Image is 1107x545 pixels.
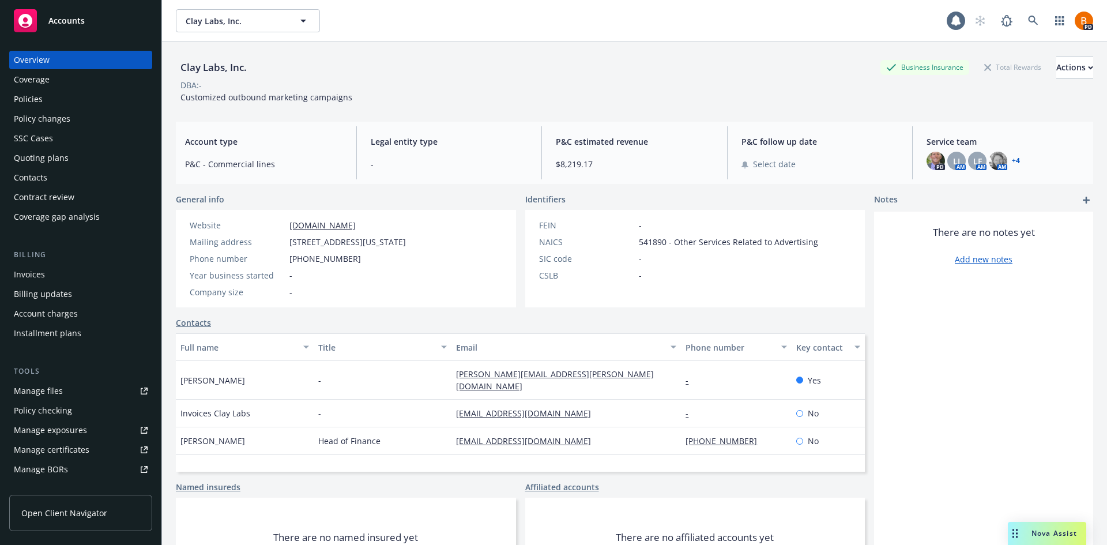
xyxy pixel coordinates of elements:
[180,374,245,386] span: [PERSON_NAME]
[14,129,53,148] div: SSC Cases
[190,219,285,231] div: Website
[978,60,1047,74] div: Total Rewards
[289,269,292,281] span: -
[14,460,68,479] div: Manage BORs
[14,382,63,400] div: Manage files
[1022,9,1045,32] a: Search
[371,136,528,148] span: Legal entity type
[9,265,152,284] a: Invoices
[456,435,600,446] a: [EMAIL_ADDRESS][DOMAIN_NAME]
[874,193,898,207] span: Notes
[456,408,600,419] a: [EMAIL_ADDRESS][DOMAIN_NAME]
[180,341,296,354] div: Full name
[14,421,87,439] div: Manage exposures
[14,90,43,108] div: Policies
[539,236,634,248] div: NAICS
[371,158,528,170] span: -
[1031,528,1077,538] span: Nova Assist
[456,369,654,392] a: [PERSON_NAME][EMAIL_ADDRESS][PERSON_NAME][DOMAIN_NAME]
[686,435,766,446] a: [PHONE_NUMBER]
[318,341,434,354] div: Title
[808,374,821,386] span: Yes
[955,253,1012,265] a: Add new notes
[318,435,381,447] span: Head of Finance
[808,407,819,419] span: No
[9,460,152,479] a: Manage BORs
[14,285,72,303] div: Billing updates
[9,110,152,128] a: Policy changes
[185,158,342,170] span: P&C - Commercial lines
[1008,522,1022,545] div: Drag to move
[9,480,152,498] a: Summary of insurance
[9,129,152,148] a: SSC Cases
[933,225,1035,239] span: There are no notes yet
[539,269,634,281] div: CSLB
[14,110,70,128] div: Policy changes
[9,188,152,206] a: Contract review
[314,333,451,361] button: Title
[995,9,1018,32] a: Report a Bug
[973,155,982,167] span: LF
[556,136,713,148] span: P&C estimated revenue
[180,407,250,419] span: Invoices Clay Labs
[9,401,152,420] a: Policy checking
[1012,157,1020,164] a: +4
[639,253,642,265] span: -
[14,149,69,167] div: Quoting plans
[9,149,152,167] a: Quoting plans
[9,324,152,343] a: Installment plans
[14,168,47,187] div: Contacts
[14,265,45,284] div: Invoices
[176,193,224,205] span: General info
[681,333,791,361] button: Phone number
[792,333,865,361] button: Key contact
[185,136,342,148] span: Account type
[180,92,352,103] span: Customized outbound marketing campaigns
[969,9,992,32] a: Start snowing
[186,15,285,27] span: Clay Labs, Inc.
[318,374,321,386] span: -
[880,60,969,74] div: Business Insurance
[48,16,85,25] span: Accounts
[9,441,152,459] a: Manage certificates
[639,269,642,281] span: -
[176,60,251,75] div: Clay Labs, Inc.
[14,305,78,323] div: Account charges
[456,341,664,354] div: Email
[616,531,774,544] span: There are no affiliated accounts yet
[14,188,74,206] div: Contract review
[289,236,406,248] span: [STREET_ADDRESS][US_STATE]
[190,253,285,265] div: Phone number
[289,220,356,231] a: [DOMAIN_NAME]
[1079,193,1093,207] a: add
[9,5,152,37] a: Accounts
[9,305,152,323] a: Account charges
[176,9,320,32] button: Clay Labs, Inc.
[1056,57,1093,78] div: Actions
[180,79,202,91] div: DBA: -
[289,253,361,265] span: [PHONE_NUMBER]
[14,441,89,459] div: Manage certificates
[9,70,152,89] a: Coverage
[796,341,848,354] div: Key contact
[9,285,152,303] a: Billing updates
[753,158,796,170] span: Select date
[14,401,72,420] div: Policy checking
[14,480,101,498] div: Summary of insurance
[686,341,774,354] div: Phone number
[14,70,50,89] div: Coverage
[14,51,50,69] div: Overview
[190,286,285,298] div: Company size
[1075,12,1093,30] img: photo
[953,155,960,167] span: LI
[927,152,945,170] img: photo
[989,152,1007,170] img: photo
[14,208,100,226] div: Coverage gap analysis
[1056,56,1093,79] button: Actions
[686,375,698,386] a: -
[9,168,152,187] a: Contacts
[525,193,566,205] span: Identifiers
[176,333,314,361] button: Full name
[9,421,152,439] a: Manage exposures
